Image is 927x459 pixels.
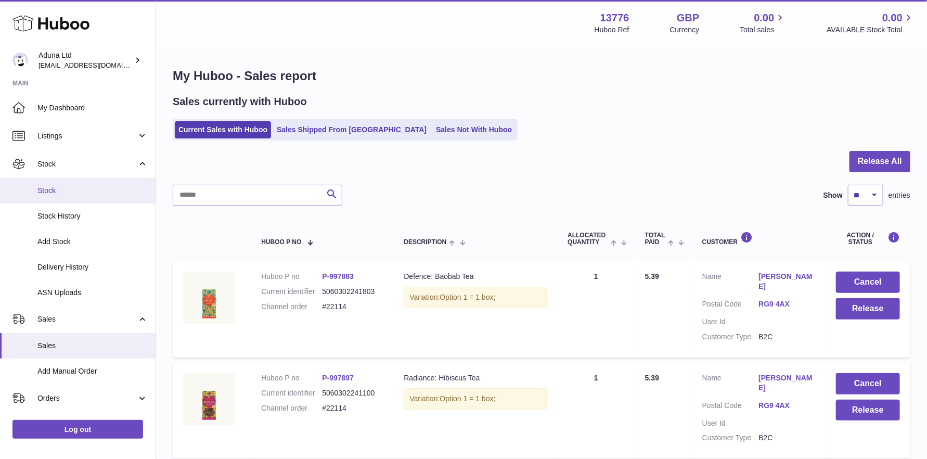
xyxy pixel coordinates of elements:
[758,272,815,291] a: [PERSON_NAME]
[37,314,137,324] span: Sales
[183,272,235,324] img: DEFENCE-BAOBAB-TEA-FOP-CHALK.jpg
[37,262,148,272] span: Delivery History
[670,25,700,35] div: Currency
[404,239,446,246] span: Description
[261,403,322,413] dt: Channel order
[261,302,322,312] dt: Channel order
[183,373,235,425] img: RADIANCE-HIBISCUS-TEA-FOP-CHALK.jpg
[645,232,665,246] span: Total paid
[440,394,496,403] span: Option 1 = 1 box;
[740,25,786,35] span: Total sales
[595,25,629,35] div: Huboo Ref
[758,373,815,393] a: [PERSON_NAME]
[568,232,608,246] span: ALLOCATED Quantity
[37,211,148,221] span: Stock History
[702,299,759,312] dt: Postal Code
[645,272,659,280] span: 5.39
[261,239,301,246] span: Huboo P no
[404,388,547,410] div: Variation:
[404,287,547,308] div: Variation:
[827,11,915,35] a: 0.00 AVAILABLE Stock Total
[827,25,915,35] span: AVAILABLE Stock Total
[836,400,900,421] button: Release
[889,190,910,200] span: entries
[322,287,383,297] dd: 5060302241803
[740,11,786,35] a: 0.00 Total sales
[322,272,354,280] a: P-997883
[37,186,148,196] span: Stock
[758,433,815,443] dd: B2C
[600,11,629,25] strong: 13776
[322,374,354,382] a: P-997897
[758,401,815,411] a: RG9 4AX
[37,393,137,403] span: Orders
[702,418,759,428] dt: User Id
[677,11,699,25] strong: GBP
[836,232,900,246] div: Action / Status
[37,131,137,141] span: Listings
[12,53,28,68] img: foyin.fagbemi@aduna.com
[261,272,322,282] dt: Huboo P no
[702,317,759,327] dt: User Id
[440,293,496,301] span: Option 1 = 1 box;
[702,232,815,246] div: Customer
[823,190,843,200] label: Show
[758,299,815,309] a: RG9 4AX
[702,272,759,294] dt: Name
[758,332,815,342] dd: B2C
[37,366,148,376] span: Add Manual Order
[37,341,148,351] span: Sales
[836,373,900,394] button: Cancel
[261,388,322,398] dt: Current identifier
[702,332,759,342] dt: Customer Type
[261,373,322,383] dt: Huboo P no
[557,363,635,458] td: 1
[645,374,659,382] span: 5.39
[836,272,900,293] button: Cancel
[37,103,148,113] span: My Dashboard
[37,237,148,247] span: Add Stock
[38,50,132,70] div: Aduna Ltd
[754,11,775,25] span: 0.00
[37,288,148,298] span: ASN Uploads
[702,433,759,443] dt: Customer Type
[173,95,307,109] h2: Sales currently with Huboo
[404,272,547,282] div: Defence: Baobab Tea
[37,159,137,169] span: Stock
[38,61,153,69] span: [EMAIL_ADDRESS][DOMAIN_NAME]
[702,401,759,413] dt: Postal Code
[175,121,271,138] a: Current Sales with Huboo
[404,373,547,383] div: Radiance: Hibiscus Tea
[173,68,910,84] h1: My Huboo - Sales report
[432,121,516,138] a: Sales Not With Huboo
[322,388,383,398] dd: 5060302241100
[702,373,759,396] dt: Name
[322,403,383,413] dd: #22114
[261,287,322,297] dt: Current identifier
[322,302,383,312] dd: #22114
[882,11,903,25] span: 0.00
[12,420,143,439] a: Log out
[836,298,900,320] button: Release
[849,151,910,172] button: Release All
[557,261,635,357] td: 1
[273,121,430,138] a: Sales Shipped From [GEOGRAPHIC_DATA]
